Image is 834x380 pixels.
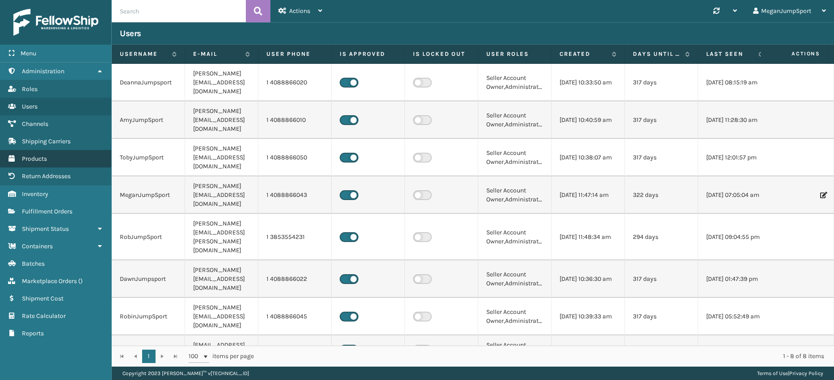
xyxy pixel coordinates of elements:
[258,214,332,260] td: 1 3853554231
[185,214,258,260] td: [PERSON_NAME][EMAIL_ADDRESS][PERSON_NAME][DOMAIN_NAME]
[820,192,826,198] i: Edit
[698,64,771,101] td: [DATE] 08:15:19 am
[22,103,38,110] span: Users
[112,64,185,101] td: DeannaJumpsport
[478,298,552,335] td: Seller Account Owner,Administrators
[185,101,258,139] td: [PERSON_NAME][EMAIL_ADDRESS][DOMAIN_NAME]
[112,260,185,298] td: DawnJumpsport
[112,101,185,139] td: AmyJumpSport
[698,335,771,364] td: [DATE] 04:07:02 pm
[763,46,826,61] span: Actions
[189,350,254,363] span: items per page
[22,120,48,128] span: Channels
[185,260,258,298] td: [PERSON_NAME][EMAIL_ADDRESS][DOMAIN_NAME]
[112,298,185,335] td: RobinJumpSport
[185,64,258,101] td: [PERSON_NAME][EMAIL_ADDRESS][DOMAIN_NAME]
[698,214,771,260] td: [DATE] 09:04:55 pm
[698,101,771,139] td: [DATE] 11:28:30 am
[698,176,771,214] td: [DATE] 07:05:04 am
[22,67,64,75] span: Administration
[706,50,754,58] label: Last Seen
[552,139,625,176] td: [DATE] 10:38:07 am
[22,225,69,233] span: Shipment Status
[112,176,185,214] td: MeganJumpSport
[22,208,72,215] span: Fulfillment Orders
[266,50,323,58] label: User phone
[258,335,332,364] td: 1 2223334455
[552,176,625,214] td: [DATE] 11:47:14 am
[258,298,332,335] td: 1 4088866045
[757,367,823,380] div: |
[289,7,310,15] span: Actions
[486,50,543,58] label: User Roles
[625,260,698,298] td: 317 days
[625,139,698,176] td: 317 days
[478,214,552,260] td: Seller Account Owner,Administrators
[478,101,552,139] td: Seller Account Owner,Administrators
[478,176,552,214] td: Seller Account Owner,Administrators
[22,312,66,320] span: Rate Calculator
[266,352,824,361] div: 1 - 8 of 8 items
[698,260,771,298] td: [DATE] 01:47:39 pm
[78,277,83,285] span: ( )
[789,370,823,376] a: Privacy Policy
[625,214,698,260] td: 294 days
[185,335,258,364] td: [EMAIL_ADDRESS][DOMAIN_NAME]
[193,50,241,58] label: E-mail
[22,242,53,250] span: Containers
[478,260,552,298] td: Seller Account Owner,Administrators
[478,335,552,364] td: Seller Account Owner,Administrators
[478,139,552,176] td: Seller Account Owner,Administrators
[22,172,71,180] span: Return Addresses
[625,64,698,101] td: 317 days
[633,50,681,58] label: Days until password expires
[258,101,332,139] td: 1 4088866010
[258,260,332,298] td: 1 4088866022
[478,64,552,101] td: Seller Account Owner,Administrators
[22,190,48,198] span: Inventory
[185,298,258,335] td: [PERSON_NAME][EMAIL_ADDRESS][DOMAIN_NAME]
[112,139,185,176] td: TobyJumpSport
[22,85,38,93] span: Roles
[552,260,625,298] td: [DATE] 10:36:30 am
[625,335,698,364] td: 359 days
[120,28,141,39] h3: Users
[189,352,202,361] span: 100
[552,64,625,101] td: [DATE] 10:33:50 am
[552,101,625,139] td: [DATE] 10:40:59 am
[625,298,698,335] td: 317 days
[698,298,771,335] td: [DATE] 05:52:49 am
[757,370,788,376] a: Terms of Use
[13,9,98,36] img: logo
[185,139,258,176] td: [PERSON_NAME][EMAIL_ADDRESS][DOMAIN_NAME]
[112,335,185,364] td: CindyJumpSport
[22,155,47,163] span: Products
[22,138,71,145] span: Shipping Carriers
[258,176,332,214] td: 1 4088866043
[698,139,771,176] td: [DATE] 12:01:57 pm
[258,139,332,176] td: 1 4088866050
[120,50,168,58] label: Username
[625,176,698,214] td: 322 days
[122,367,249,380] p: Copyright 2023 [PERSON_NAME]™ v [TECHNICAL_ID]
[22,277,77,285] span: Marketplace Orders
[560,50,607,58] label: Created
[22,260,45,267] span: Batches
[258,64,332,101] td: 1 4088866020
[22,295,63,302] span: Shipment Cost
[552,214,625,260] td: [DATE] 11:48:34 am
[413,50,470,58] label: Is Locked Out
[340,50,396,58] label: Is Approved
[112,214,185,260] td: RobJumpSport
[625,101,698,139] td: 317 days
[22,330,44,337] span: Reports
[142,350,156,363] a: 1
[552,298,625,335] td: [DATE] 10:39:33 am
[552,335,625,364] td: [DATE] 09:02:31 am
[21,50,36,57] span: Menu
[185,176,258,214] td: [PERSON_NAME][EMAIL_ADDRESS][DOMAIN_NAME]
